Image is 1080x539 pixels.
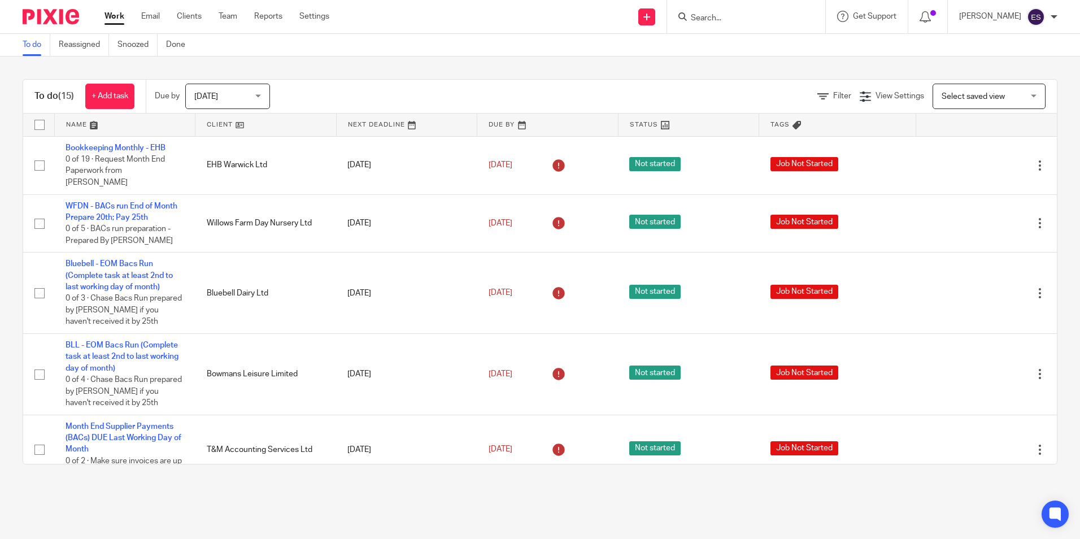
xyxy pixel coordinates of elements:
span: [DATE] [489,289,512,297]
span: Job Not Started [770,441,838,455]
a: Done [166,34,194,56]
a: Team [219,11,237,22]
span: (15) [58,92,74,101]
span: Select saved view [942,93,1005,101]
span: View Settings [876,92,924,100]
span: 0 of 3 · Chase Bacs Run prepared by [PERSON_NAME] if you haven't received it by 25th [66,295,182,326]
span: Filter [833,92,851,100]
span: [DATE] [489,161,512,169]
td: [DATE] [336,415,477,484]
span: Job Not Started [770,215,838,229]
a: Bookkeeping Monthly - EHB [66,144,166,152]
td: T&M Accounting Services Ltd [195,415,337,484]
img: svg%3E [1027,8,1045,26]
span: Tags [770,121,790,128]
span: [DATE] [194,93,218,101]
td: [DATE] [336,136,477,194]
td: [DATE] [336,334,477,415]
a: Month End Supplier Payments (BACs) DUE Last Working Day of Month [66,423,181,454]
span: [DATE] [489,219,512,227]
span: 0 of 19 · Request Month End Paperwork from [PERSON_NAME] [66,155,165,186]
span: Not started [629,157,681,171]
span: Job Not Started [770,285,838,299]
span: 0 of 4 · Chase Bacs Run prepared by [PERSON_NAME] if you haven't received it by 25th [66,376,182,407]
a: WFDN - BACs run End of Month Prepare 20th; Pay 25th [66,202,177,221]
input: Search [690,14,791,24]
span: Not started [629,215,681,229]
span: Job Not Started [770,366,838,380]
td: [DATE] [336,253,477,334]
span: 0 of 5 · BACs run preparation - Prepared By [PERSON_NAME] [66,225,173,245]
a: Snoozed [117,34,158,56]
span: 0 of 2 · Make sure invoices are up to date [66,457,182,477]
img: Pixie [23,9,79,24]
span: Get Support [853,12,896,20]
td: [DATE] [336,194,477,253]
span: Job Not Started [770,157,838,171]
a: Clients [177,11,202,22]
td: EHB Warwick Ltd [195,136,337,194]
p: [PERSON_NAME] [959,11,1021,22]
a: Settings [299,11,329,22]
p: Due by [155,90,180,102]
a: BLL - EOM Bacs Run (Complete task at least 2nd to last working day of month) [66,341,178,372]
a: Email [141,11,160,22]
td: Bowmans Leisure Limited [195,334,337,415]
a: + Add task [85,84,134,109]
td: Bluebell Dairy Ltd [195,253,337,334]
a: Bluebell - EOM Bacs Run (Complete task at least 2nd to last working day of month) [66,260,173,291]
a: To do [23,34,50,56]
span: Not started [629,441,681,455]
a: Work [104,11,124,22]
h1: To do [34,90,74,102]
a: Reassigned [59,34,109,56]
span: [DATE] [489,446,512,454]
a: Reports [254,11,282,22]
span: Not started [629,285,681,299]
td: Willows Farm Day Nursery Ltd [195,194,337,253]
span: [DATE] [489,370,512,378]
span: Not started [629,366,681,380]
